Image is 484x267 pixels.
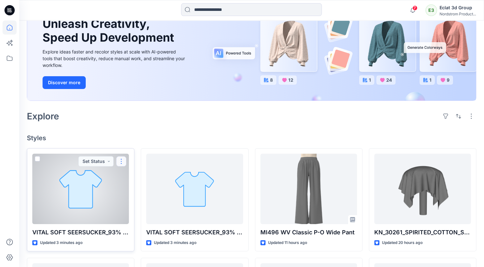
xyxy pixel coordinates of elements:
[32,228,129,237] p: VITAL SOFT SEERSUCKER_93% Recycled Nylon, 7% Spandex_100gsm_C32823-Q
[43,76,86,89] button: Discover more
[412,5,417,11] span: 7
[146,228,243,237] p: VITAL SOFT SEERSUCKER_93% Recycled Nylon, 7% Spandex_100gsm_C32823-Q
[268,239,307,246] p: Updated 11 hours ago
[440,12,476,16] div: Nordstrom Product...
[440,4,476,12] div: Eclat 3d Group
[40,239,83,246] p: Updated 3 minutes ago
[154,239,196,246] p: Updated 3 minutes ago
[382,239,423,246] p: Updated 20 hours ago
[27,111,59,121] h2: Explore
[260,154,357,224] a: MI496 WV Classic P-O Wide Pant
[260,228,357,237] p: MI496 WV Classic P-O Wide Pant
[374,228,471,237] p: KN_30261_SPIRITED_COTTON_SCUBA_SPIRITED_COTTON_SCUBA_44%_Cotton,_49%_Polyester,_7%_Spandex_320gsm...
[32,154,129,224] a: VITAL SOFT SEERSUCKER_93% Recycled Nylon, 7% Spandex_100gsm_C32823-Q
[146,154,243,224] a: VITAL SOFT SEERSUCKER_93% Recycled Nylon, 7% Spandex_100gsm_C32823-Q
[43,48,186,69] div: Explore ideas faster and recolor styles at scale with AI-powered tools that boost creativity, red...
[43,76,186,89] a: Discover more
[43,17,177,44] h1: Unleash Creativity, Speed Up Development
[425,4,437,16] div: E3
[27,134,476,142] h4: Styles
[374,154,471,224] a: KN_30261_SPIRITED_COTTON_SCUBA_SPIRITED_COTTON_SCUBA_44%_Cotton,_49%_Polyester,_7%_Spandex_320gsm...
